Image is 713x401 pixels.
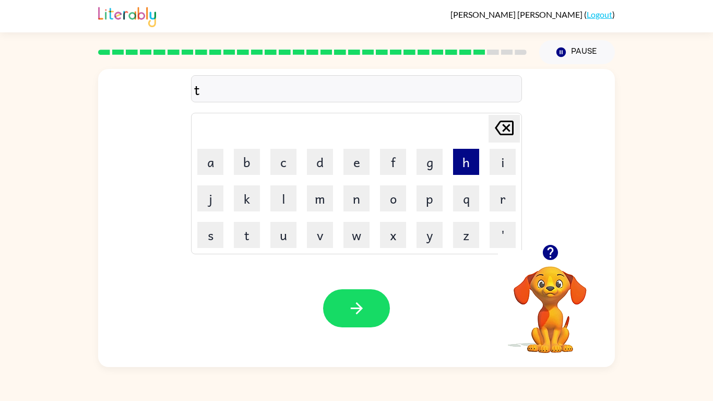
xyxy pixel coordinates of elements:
button: s [197,222,223,248]
button: ' [490,222,516,248]
button: y [417,222,443,248]
button: b [234,149,260,175]
button: l [270,185,296,211]
button: w [343,222,370,248]
video: Your browser must support playing .mp4 files to use Literably. Please try using another browser. [498,250,602,355]
span: [PERSON_NAME] [PERSON_NAME] [450,9,584,19]
button: x [380,222,406,248]
button: j [197,185,223,211]
button: k [234,185,260,211]
button: d [307,149,333,175]
button: c [270,149,296,175]
button: q [453,185,479,211]
button: u [270,222,296,248]
button: n [343,185,370,211]
button: h [453,149,479,175]
button: Pause [539,40,615,64]
button: e [343,149,370,175]
button: r [490,185,516,211]
button: f [380,149,406,175]
img: Literably [98,4,156,27]
button: v [307,222,333,248]
button: g [417,149,443,175]
div: t [194,78,519,100]
button: o [380,185,406,211]
button: p [417,185,443,211]
button: m [307,185,333,211]
button: a [197,149,223,175]
div: ( ) [450,9,615,19]
button: z [453,222,479,248]
button: t [234,222,260,248]
a: Logout [587,9,612,19]
button: i [490,149,516,175]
